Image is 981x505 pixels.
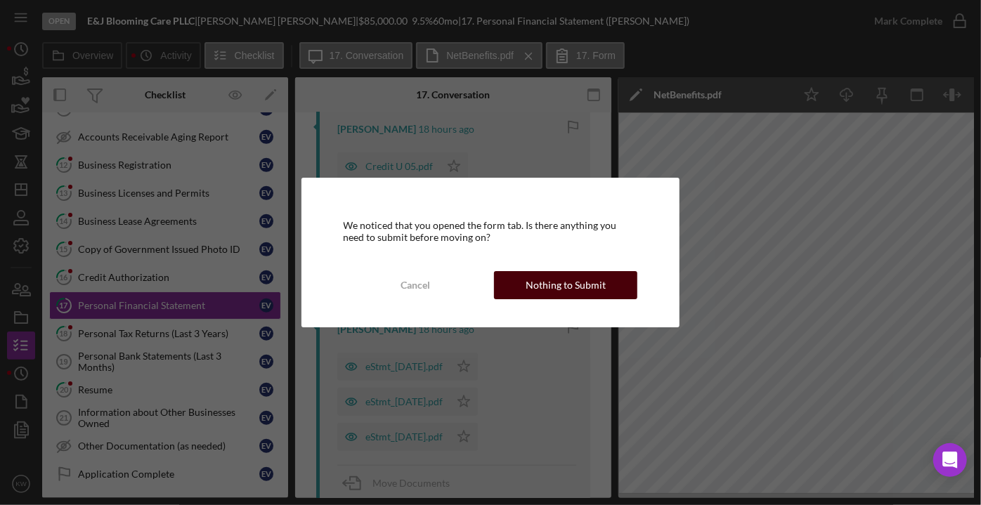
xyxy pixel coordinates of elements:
div: Open Intercom Messenger [933,443,967,477]
button: Cancel [344,271,487,299]
div: We noticed that you opened the form tab. Is there anything you need to submit before moving on? [344,220,638,242]
button: Nothing to Submit [494,271,637,299]
div: Nothing to Submit [526,271,606,299]
div: Cancel [401,271,430,299]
